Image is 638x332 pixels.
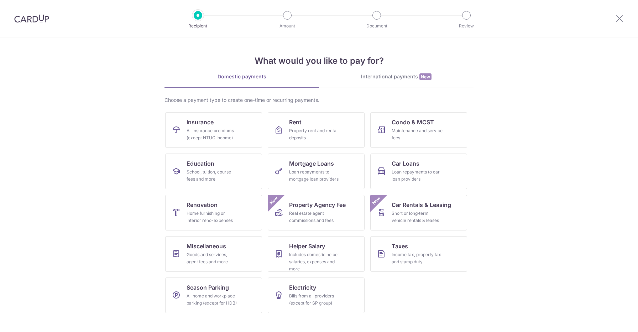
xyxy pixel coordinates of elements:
[289,118,302,126] span: Rent
[371,195,382,207] span: New
[392,251,443,265] div: Income tax, property tax and stamp duty
[370,195,467,230] a: Car Rentals & LeasingShort or long‑term vehicle rentals & leasesNew
[289,242,325,250] span: Helper Salary
[392,168,443,183] div: Loan repayments to car loan providers
[268,236,365,272] a: Helper SalaryIncludes domestic helper salaries, expenses and more
[289,283,316,292] span: Electricity
[187,242,226,250] span: Miscellaneous
[165,195,262,230] a: RenovationHome furnishing or interior reno-expenses
[165,112,262,148] a: InsuranceAll insurance premiums (except NTUC Income)
[187,210,238,224] div: Home furnishing or interior reno-expenses
[164,73,319,80] div: Domestic payments
[370,236,467,272] a: TaxesIncome tax, property tax and stamp duty
[350,22,403,30] p: Document
[289,168,340,183] div: Loan repayments to mortgage loan providers
[187,292,238,307] div: All home and workplace parking (except for HDB)
[165,154,262,189] a: EducationSchool, tuition, course fees and more
[261,22,314,30] p: Amount
[187,201,218,209] span: Renovation
[187,159,214,168] span: Education
[370,154,467,189] a: Car LoansLoan repayments to car loan providers
[268,154,365,189] a: Mortgage LoansLoan repayments to mortgage loan providers
[440,22,493,30] p: Review
[164,55,474,67] h4: What would you like to pay for?
[319,73,474,81] div: International payments
[289,127,340,141] div: Property rent and rental deposits
[164,97,474,104] div: Choose a payment type to create one-time or recurring payments.
[268,112,365,148] a: RentProperty rent and rental deposits
[14,14,49,23] img: CardUp
[419,73,432,80] span: New
[392,210,443,224] div: Short or long‑term vehicle rentals & leases
[370,112,467,148] a: Condo & MCSTMaintenance and service fees
[392,201,451,209] span: Car Rentals & Leasing
[392,159,419,168] span: Car Loans
[187,251,238,265] div: Goods and services, agent fees and more
[392,118,434,126] span: Condo & MCST
[289,201,346,209] span: Property Agency Fee
[172,22,224,30] p: Recipient
[268,195,280,207] span: New
[392,242,408,250] span: Taxes
[289,159,334,168] span: Mortgage Loans
[268,195,365,230] a: Property Agency FeeReal estate agent commissions and feesNew
[392,127,443,141] div: Maintenance and service fees
[165,236,262,272] a: MiscellaneousGoods and services, agent fees and more
[187,168,238,183] div: School, tuition, course fees and more
[592,311,631,328] iframe: Opens a widget where you can find more information
[187,118,214,126] span: Insurance
[268,277,365,313] a: ElectricityBills from all providers (except for SP group)
[187,127,238,141] div: All insurance premiums (except NTUC Income)
[187,283,229,292] span: Season Parking
[289,251,340,273] div: Includes domestic helper salaries, expenses and more
[165,277,262,313] a: Season ParkingAll home and workplace parking (except for HDB)
[289,292,340,307] div: Bills from all providers (except for SP group)
[289,210,340,224] div: Real estate agent commissions and fees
